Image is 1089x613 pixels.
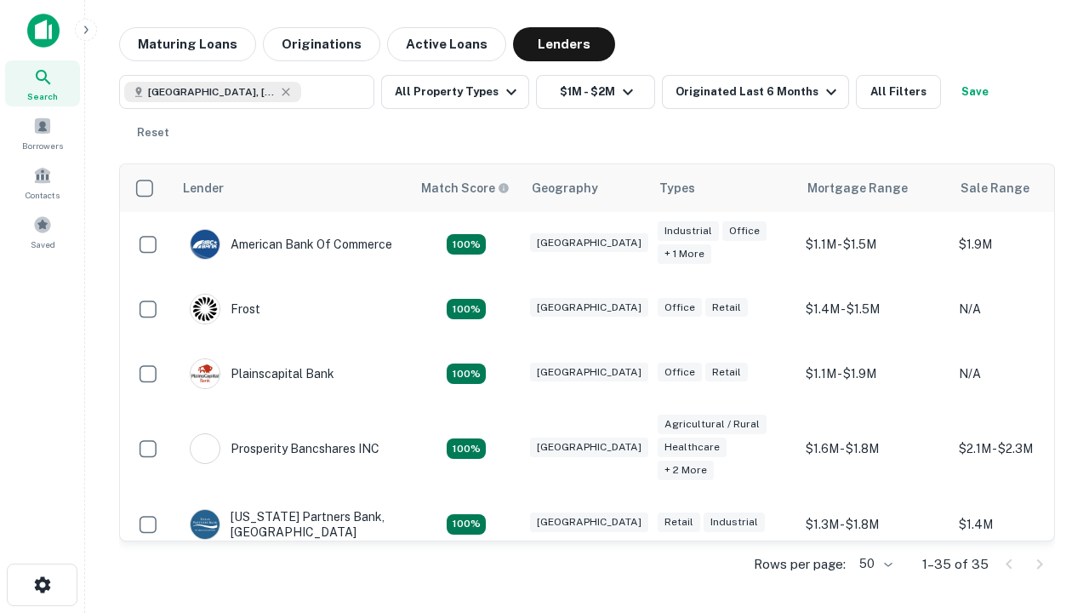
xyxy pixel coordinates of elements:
[797,492,950,557] td: $1.3M - $1.8M
[148,84,276,100] span: [GEOGRAPHIC_DATA], [GEOGRAPHIC_DATA], [GEOGRAPHIC_DATA]
[513,27,615,61] button: Lenders
[530,363,648,382] div: [GEOGRAPHIC_DATA]
[387,27,506,61] button: Active Loans
[658,298,702,318] div: Office
[381,75,529,109] button: All Property Types
[5,110,80,156] a: Borrowers
[530,513,648,532] div: [GEOGRAPHIC_DATA]
[421,179,510,198] div: Capitalize uses an advanced AI algorithm to match your search with the best lender. The match sco...
[797,406,950,492] td: $1.6M - $1.8M
[658,244,711,264] div: + 1 more
[532,178,598,198] div: Geography
[530,438,648,457] div: [GEOGRAPHIC_DATA]
[126,116,180,150] button: Reset
[658,513,700,532] div: Retail
[797,212,950,277] td: $1.1M - $1.5M
[191,510,220,539] img: picture
[807,178,908,198] div: Mortgage Range
[119,27,256,61] button: Maturing Loans
[447,514,486,535] div: Matching Properties: 4, hasApolloMatch: undefined
[26,188,60,202] span: Contacts
[705,298,748,318] div: Retail
[662,75,849,109] button: Originated Last 6 Months
[5,159,80,205] a: Contacts
[191,359,220,388] img: picture
[948,75,1002,109] button: Save your search to get updates of matches that match your search criteria.
[191,295,220,324] img: picture
[447,364,486,384] div: Matching Properties: 3, hasApolloMatch: undefined
[704,513,765,532] div: Industrial
[1004,422,1089,504] iframe: Chat Widget
[190,509,394,540] div: [US_STATE] Partners Bank, [GEOGRAPHIC_DATA]
[191,434,220,463] img: picture
[190,358,334,389] div: Plainscapital Bank
[263,27,380,61] button: Originations
[649,164,797,212] th: Types
[421,179,506,198] h6: Match Score
[191,230,220,259] img: picture
[31,238,55,251] span: Saved
[190,433,379,464] div: Prosperity Bancshares INC
[676,82,841,102] div: Originated Last 6 Months
[5,60,80,106] a: Search
[530,298,648,318] div: [GEOGRAPHIC_DATA]
[754,554,846,575] p: Rows per page:
[411,164,522,212] th: Capitalize uses an advanced AI algorithm to match your search with the best lender. The match sco...
[27,14,60,48] img: capitalize-icon.png
[5,209,80,255] a: Saved
[658,461,714,480] div: + 2 more
[722,221,767,241] div: Office
[922,554,989,575] p: 1–35 of 35
[22,139,63,152] span: Borrowers
[190,294,260,324] div: Frost
[447,438,486,459] div: Matching Properties: 5, hasApolloMatch: undefined
[852,552,895,576] div: 50
[797,277,950,341] td: $1.4M - $1.5M
[797,164,950,212] th: Mortgage Range
[659,178,695,198] div: Types
[530,233,648,253] div: [GEOGRAPHIC_DATA]
[447,234,486,255] div: Matching Properties: 3, hasApolloMatch: undefined
[173,164,411,212] th: Lender
[522,164,649,212] th: Geography
[447,299,486,319] div: Matching Properties: 3, hasApolloMatch: undefined
[797,341,950,406] td: $1.1M - $1.9M
[183,178,224,198] div: Lender
[536,75,655,109] button: $1M - $2M
[705,363,748,382] div: Retail
[190,229,392,260] div: American Bank Of Commerce
[27,89,58,103] span: Search
[856,75,941,109] button: All Filters
[658,415,767,434] div: Agricultural / Rural
[658,221,719,241] div: Industrial
[658,363,702,382] div: Office
[961,178,1029,198] div: Sale Range
[658,438,727,457] div: Healthcare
